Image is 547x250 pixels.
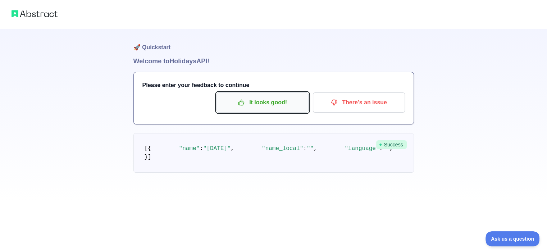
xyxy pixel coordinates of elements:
span: , [231,145,234,152]
span: [ [145,145,148,152]
p: It looks good! [222,96,303,109]
span: : [303,145,307,152]
span: Success [376,140,407,149]
span: "name" [179,145,200,152]
p: There's an issue [318,96,400,109]
span: "language" [345,145,379,152]
span: "[DATE]" [203,145,231,152]
button: It looks good! [216,92,309,113]
span: "" [307,145,314,152]
h1: Welcome to Holidays API! [133,56,414,66]
span: , [314,145,317,152]
span: : [200,145,203,152]
button: There's an issue [313,92,405,113]
span: "name_local" [262,145,303,152]
iframe: Toggle Customer Support [486,231,540,246]
h3: Please enter your feedback to continue [142,81,405,90]
h1: 🚀 Quickstart [133,29,414,56]
img: Abstract logo [12,9,58,19]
